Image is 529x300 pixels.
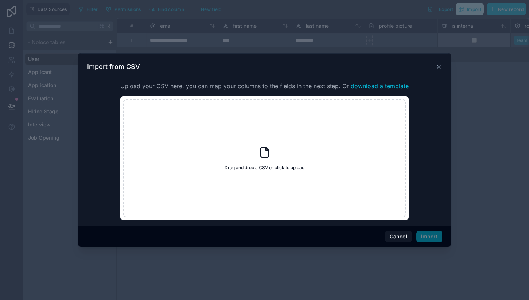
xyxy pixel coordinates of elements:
[225,165,304,171] span: Drag and drop a CSV or click to upload
[87,62,140,71] h3: Import from CSV
[385,231,412,242] button: Cancel
[351,82,409,90] button: download a template
[120,82,409,90] span: Upload your CSV here, you can map your columns to the fields in the next step. Or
